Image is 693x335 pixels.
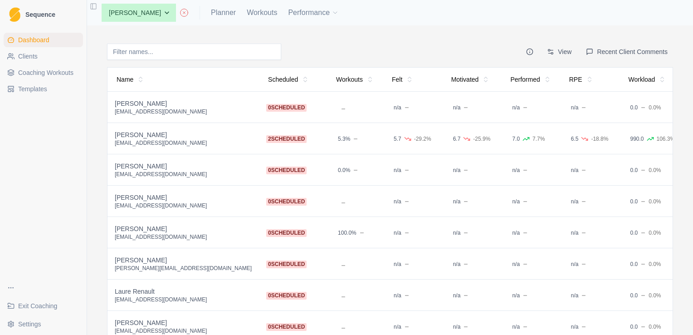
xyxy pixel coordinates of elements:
div: 0.0 [630,198,638,205]
div: 0.0 [630,292,638,299]
button: n/a [567,165,593,175]
div: n/a [512,261,520,268]
div: [PERSON_NAME] [115,256,252,265]
img: Logo [9,7,20,22]
button: Workouts [331,71,379,88]
button: 5.7-29.2% [390,134,435,143]
button: n/a [390,165,416,175]
button: Felt [386,71,419,88]
div: 0.0 [630,167,638,174]
div: [PERSON_NAME] [115,224,252,233]
button: n/a [508,197,534,206]
button: 5.3% [334,134,365,143]
button: n/a [390,228,416,237]
button: Workload [623,71,671,88]
button: n/a [567,197,593,206]
span: 0 scheduled [266,229,307,237]
div: 0.0 [630,323,638,330]
div: -29.2% [414,135,431,143]
span: 0 scheduled [266,104,307,112]
a: Templates [4,82,83,96]
div: 0.0 [630,229,638,236]
div: n/a [571,167,579,174]
a: Dashboard [4,33,83,47]
button: Performed [505,71,556,88]
div: 0.0% [649,104,661,111]
div: [PERSON_NAME] [115,99,252,108]
div: 100.0% [338,229,356,236]
div: [EMAIL_ADDRESS][DOMAIN_NAME] [115,108,252,115]
span: Dashboard [18,35,49,44]
button: n/a [567,291,593,300]
span: 0 scheduled [266,198,307,206]
a: Exit Coaching [4,299,83,313]
div: n/a [394,167,401,174]
a: LogoSequence [4,4,83,25]
div: 0.0% [649,167,661,174]
span: Clients [18,52,38,61]
div: 990.0 [630,135,644,143]
button: n/a [390,259,416,269]
a: Coaching Workouts [4,65,83,80]
button: 6.5-18.8% [567,134,612,143]
button: Recent Client Comments [581,44,673,60]
div: n/a [512,323,520,330]
div: [PERSON_NAME] [115,193,252,202]
button: n/a [508,228,534,237]
div: [EMAIL_ADDRESS][DOMAIN_NAME] [115,139,252,147]
button: n/a [508,103,534,112]
div: 0.0% [649,292,661,299]
div: n/a [394,292,401,299]
button: 0.00.0% [626,165,664,175]
button: 0.00.0% [626,322,664,331]
div: n/a [394,323,401,330]
button: 0.00.0% [626,103,664,112]
button: 7.07.7% [508,134,548,143]
div: n/a [394,229,401,236]
button: n/a [508,259,534,269]
div: 0.0 [630,261,638,268]
div: n/a [571,198,579,205]
button: Name [111,71,150,88]
div: 0.0% [649,198,661,205]
button: 0.0% [334,165,365,175]
div: 0.0% [649,261,661,268]
button: n/a [449,291,475,300]
button: 6.7-25.9% [449,134,494,143]
button: 0.00.0% [626,259,664,269]
div: n/a [571,323,579,330]
div: 6.5 [571,135,579,143]
div: n/a [453,261,461,268]
div: 0.0% [649,229,661,236]
button: n/a [508,322,534,331]
button: n/a [449,165,475,175]
input: Filter names... [107,44,281,60]
div: n/a [453,104,461,111]
button: View [542,44,577,60]
span: 2 scheduled [266,135,307,143]
div: n/a [453,292,461,299]
button: n/a [449,259,475,269]
button: n/a [449,103,475,112]
div: 7.7% [532,135,545,143]
div: [EMAIL_ADDRESS][DOMAIN_NAME] [115,171,252,178]
button: n/a [567,103,593,112]
div: n/a [512,198,520,205]
span: 0 scheduled [266,167,307,174]
span: 0 scheduled [266,261,307,268]
button: n/a [449,197,475,206]
span: Exit Coaching [18,301,57,310]
div: 0.0% [338,167,350,174]
button: Performance [288,4,339,22]
button: Motivated [446,71,495,88]
div: n/a [394,261,401,268]
div: 6.7 [453,135,461,143]
div: [PERSON_NAME][EMAIL_ADDRESS][DOMAIN_NAME] [115,265,252,272]
a: Planner [211,7,236,18]
div: [EMAIL_ADDRESS][DOMAIN_NAME] [115,296,252,303]
div: [PERSON_NAME] [115,318,252,327]
button: 0.00.0% [626,197,664,206]
div: [PERSON_NAME] [115,130,252,139]
div: -18.8% [591,135,608,143]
